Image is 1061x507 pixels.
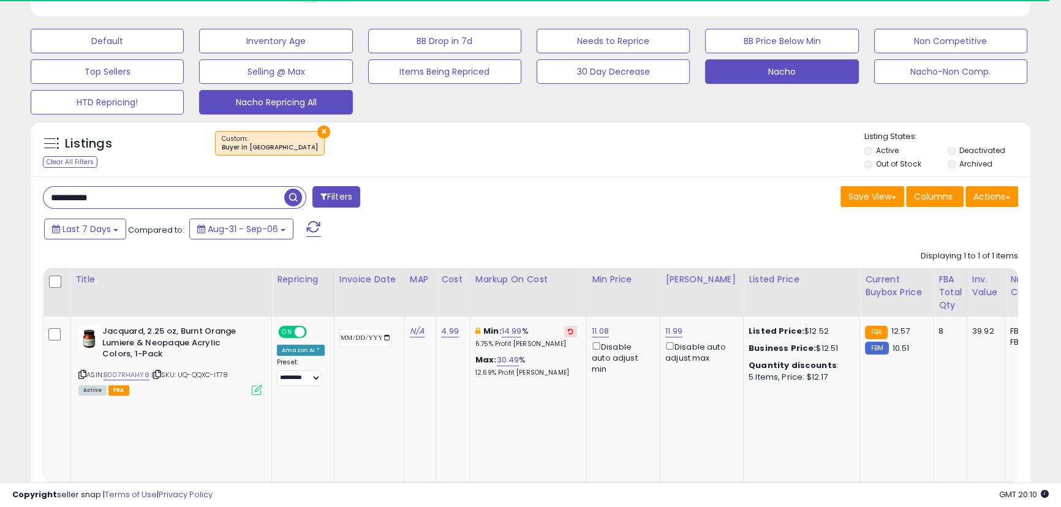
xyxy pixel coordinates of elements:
[279,327,295,337] span: ON
[1010,273,1055,299] div: Num of Comp.
[749,325,804,337] b: Listed Price:
[208,223,278,235] span: Aug-31 - Sep-06
[102,326,251,363] b: Jacquard, 2.25 oz, Burnt Orange Lumiere & Neopaque Acrylic Colors, 1-Pack
[705,29,858,53] button: BB Price Below Min
[497,354,519,366] a: 30.49
[475,355,577,377] div: %
[159,489,213,500] a: Privacy Policy
[665,273,738,286] div: [PERSON_NAME]
[475,340,577,348] p: 6.75% Profit [PERSON_NAME]
[749,343,850,354] div: $12.51
[592,340,651,375] div: Disable auto adjust min
[749,360,850,371] div: :
[999,489,1049,500] span: 2025-09-14 20:10 GMT
[965,186,1018,207] button: Actions
[441,325,459,337] a: 4.99
[865,342,889,355] small: FBM
[876,145,899,156] label: Active
[537,29,690,53] button: Needs to Reprice
[151,370,228,380] span: | SKU: UQ-QQXC-IT78
[864,131,1030,143] p: Listing States:
[78,326,262,394] div: ASIN:
[876,159,921,169] label: Out of Stock
[537,59,690,84] button: 30 Day Decrease
[906,186,964,207] button: Columns
[222,143,318,152] div: Buyer in [GEOGRAPHIC_DATA]
[475,326,577,348] div: %
[749,359,837,371] b: Quantity discounts
[199,90,352,115] button: Nacho Repricing All
[749,342,816,354] b: Business Price:
[749,326,850,337] div: $12.52
[475,354,497,366] b: Max:
[339,273,399,286] div: Invoice Date
[475,327,480,335] i: This overrides the store level min markup for this listing
[483,325,502,337] b: Min:
[441,273,465,286] div: Cost
[75,273,266,286] div: Title
[44,219,126,239] button: Last 7 Days
[199,59,352,84] button: Selling @ Max
[892,342,909,354] span: 10.51
[502,325,522,337] a: 14.99
[43,156,97,168] div: Clear All Filters
[874,29,1027,53] button: Non Competitive
[938,326,957,337] div: 8
[865,273,928,299] div: Current Buybox Price
[334,268,404,317] th: CSV column name: cust_attr_3_Invoice Date
[972,326,995,337] div: 39.92
[665,340,734,364] div: Disable auto adjust max
[959,145,1005,156] label: Deactivated
[475,369,577,377] p: 12.69% Profit [PERSON_NAME]
[368,29,521,53] button: BB Drop in 7d
[12,489,213,501] div: seller snap | |
[938,273,962,312] div: FBA Total Qty
[368,59,521,84] button: Items Being Repriced
[12,489,57,500] strong: Copyright
[189,219,293,239] button: Aug-31 - Sep-06
[104,370,149,380] a: B007RHAHY8
[959,159,992,169] label: Archived
[410,273,431,286] div: MAP
[749,273,855,286] div: Listed Price
[305,327,325,337] span: OFF
[312,186,360,208] button: Filters
[592,273,655,286] div: Min Price
[65,135,112,152] h5: Listings
[749,372,850,383] div: 5 Items, Price: $12.17
[78,326,99,350] img: 41DAPaz1aJL._SL40_.jpg
[78,385,107,396] span: All listings currently available for purchase on Amazon
[1010,337,1051,348] div: FBM: 3
[891,325,910,337] span: 12.57
[199,29,352,53] button: Inventory Age
[108,385,129,396] span: FBA
[31,59,184,84] button: Top Sellers
[128,224,184,236] span: Compared to:
[277,345,325,356] div: Amazon AI *
[1010,326,1051,337] div: FBA: 1
[705,59,858,84] button: Nacho
[568,328,573,334] i: Revert to store-level Min Markup
[317,126,330,138] button: ×
[105,489,157,500] a: Terms of Use
[222,134,318,152] span: Custom:
[475,273,581,286] div: Markup on Cost
[665,325,682,337] a: 11.99
[410,325,425,337] a: N/A
[277,273,329,286] div: Repricing
[592,325,609,337] a: 11.08
[31,90,184,115] button: HTD Repricing!
[921,250,1018,262] div: Displaying 1 to 1 of 1 items
[972,273,1000,299] div: Inv. value
[865,326,888,339] small: FBA
[62,223,111,235] span: Last 7 Days
[470,268,586,317] th: The percentage added to the cost of goods (COGS) that forms the calculator for Min & Max prices.
[31,29,184,53] button: Default
[840,186,904,207] button: Save View
[874,59,1027,84] button: Nacho-Non Comp.
[277,358,325,386] div: Preset:
[914,190,953,203] span: Columns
